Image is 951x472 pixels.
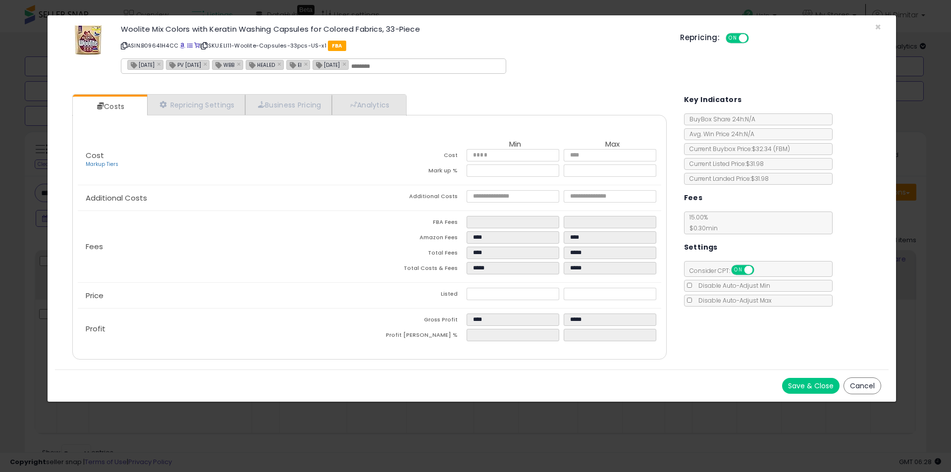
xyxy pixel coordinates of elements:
[370,314,467,329] td: Gross Profit
[204,59,210,68] a: ×
[685,213,718,232] span: 15.00 %
[147,95,245,115] a: Repricing Settings
[121,38,665,53] p: ASIN: B09641H4CC | SKU: ELI11-Woolite-Capsules-33pcs-US-x1
[194,42,200,50] a: Your listing only
[693,281,770,290] span: Disable Auto-Adjust Min
[313,60,340,69] span: [DATE]
[684,94,742,106] h5: Key Indicators
[370,231,467,247] td: Amazon Fees
[684,192,703,204] h5: Fees
[166,60,201,69] span: PV [DATE]
[78,194,370,202] p: Additional Costs
[685,266,767,275] span: Consider CPT:
[212,60,234,69] span: WBB
[237,59,243,68] a: ×
[685,159,764,168] span: Current Listed Price: $31.98
[187,42,193,50] a: All offer listings
[304,59,310,68] a: ×
[180,42,185,50] a: BuyBox page
[564,140,661,149] th: Max
[121,25,665,33] h3: Woolite Mix Colors with Keratin Washing Capsules for Colored Fabrics, 33-Piece
[78,325,370,333] p: Profit
[727,34,739,43] span: ON
[685,145,790,153] span: Current Buybox Price:
[86,160,118,168] a: Markup Tiers
[685,224,718,232] span: $0.30 min
[680,34,720,42] h5: Repricing:
[844,377,881,394] button: Cancel
[782,378,840,394] button: Save & Close
[370,190,467,206] td: Additional Costs
[732,266,744,274] span: ON
[73,97,146,116] a: Costs
[157,59,163,68] a: ×
[370,149,467,164] td: Cost
[78,152,370,168] p: Cost
[342,59,348,68] a: ×
[287,60,302,69] span: EI
[693,296,772,305] span: Disable Auto-Adjust Max
[875,20,881,34] span: ×
[128,60,155,69] span: [DATE]
[685,130,754,138] span: Avg. Win Price 24h: N/A
[773,145,790,153] span: ( FBM )
[78,292,370,300] p: Price
[332,95,405,115] a: Analytics
[685,174,769,183] span: Current Landed Price: $31.98
[685,115,755,123] span: BuyBox Share 24h: N/A
[370,288,467,303] td: Listed
[246,60,275,69] span: HEALED
[752,266,768,274] span: OFF
[370,329,467,344] td: Profit [PERSON_NAME] %
[370,216,467,231] td: FBA Fees
[277,59,283,68] a: ×
[370,262,467,277] td: Total Costs & Fees
[75,25,102,55] img: 51P+ULSta4L._SL60_.jpg
[370,247,467,262] td: Total Fees
[747,34,763,43] span: OFF
[78,243,370,251] p: Fees
[370,164,467,180] td: Mark up %
[684,241,718,254] h5: Settings
[467,140,564,149] th: Min
[752,145,790,153] span: $32.34
[328,41,346,51] span: FBA
[245,95,332,115] a: Business Pricing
